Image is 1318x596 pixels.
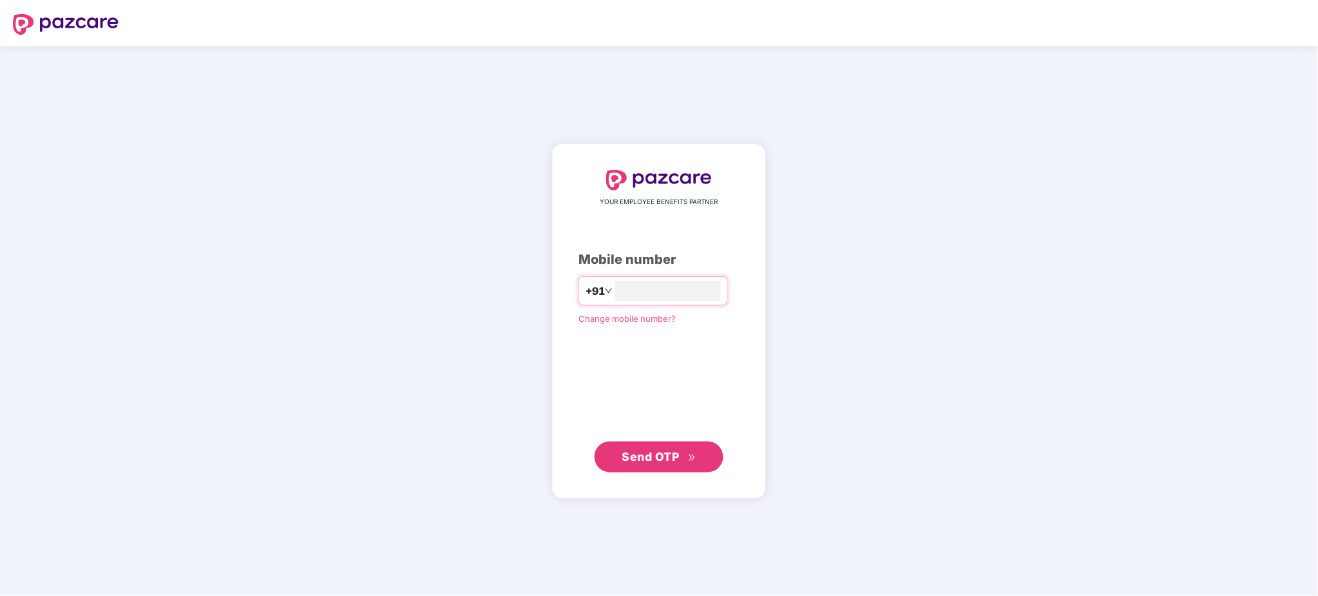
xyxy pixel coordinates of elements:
[688,454,696,462] span: double-right
[605,287,613,295] span: down
[622,450,680,463] span: Send OTP
[578,313,676,324] a: Change mobile number?
[586,283,605,299] span: +91
[600,197,718,207] span: YOUR EMPLOYEE BENEFITS PARTNER
[595,442,723,472] button: Send OTPdouble-right
[606,170,712,191] img: logo
[578,250,740,270] div: Mobile number
[13,14,119,35] img: logo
